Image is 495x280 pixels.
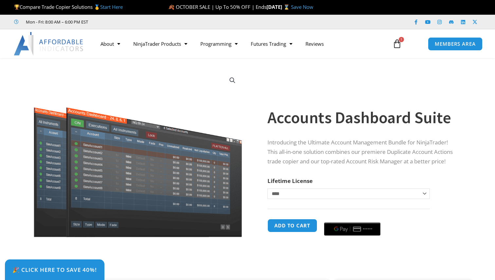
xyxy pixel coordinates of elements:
img: Screenshot 2024-08-26 155710eeeee [33,70,243,237]
label: Lifetime License [267,177,313,185]
a: NinjaTrader Products [127,36,194,51]
a: MEMBERS AREA [428,37,483,51]
a: 🎉 Click Here to save 40%! [5,259,104,280]
a: Programming [194,36,244,51]
a: About [94,36,127,51]
span: 🎉 Click Here to save 40%! [12,267,97,272]
a: Save Now [291,4,313,10]
span: 1 [399,37,404,42]
a: 1 [383,34,412,53]
img: 🏆 [14,5,19,9]
button: Buy with GPay [324,222,380,236]
a: Futures Trading [244,36,299,51]
img: LogoAI | Affordable Indicators – NinjaTrader [14,32,84,56]
a: Start Here [100,4,123,10]
a: View full-screen image gallery [227,74,238,86]
nav: Menu [94,36,386,51]
span: Mon - Fri: 8:00 AM – 6:00 PM EST [24,18,88,26]
span: 🍂 OCTOBER SALE | Up To 50% OFF | Ends [168,4,266,10]
button: Add to cart [267,219,317,232]
a: Clear options [267,202,278,207]
strong: [DATE] ⌛ [266,4,291,10]
iframe: Customer reviews powered by Trustpilot [97,19,195,25]
a: Reviews [299,36,330,51]
iframe: Secure payment input frame [323,218,382,219]
p: Introducing the Ultimate Account Management Bundle for NinjaTrader! This all-in-one solution comb... [267,138,459,166]
span: Compare Trade Copier Solutions 🥇 [14,4,123,10]
h1: Accounts Dashboard Suite [267,106,459,129]
span: MEMBERS AREA [435,41,476,46]
text: •••••• [363,227,373,231]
